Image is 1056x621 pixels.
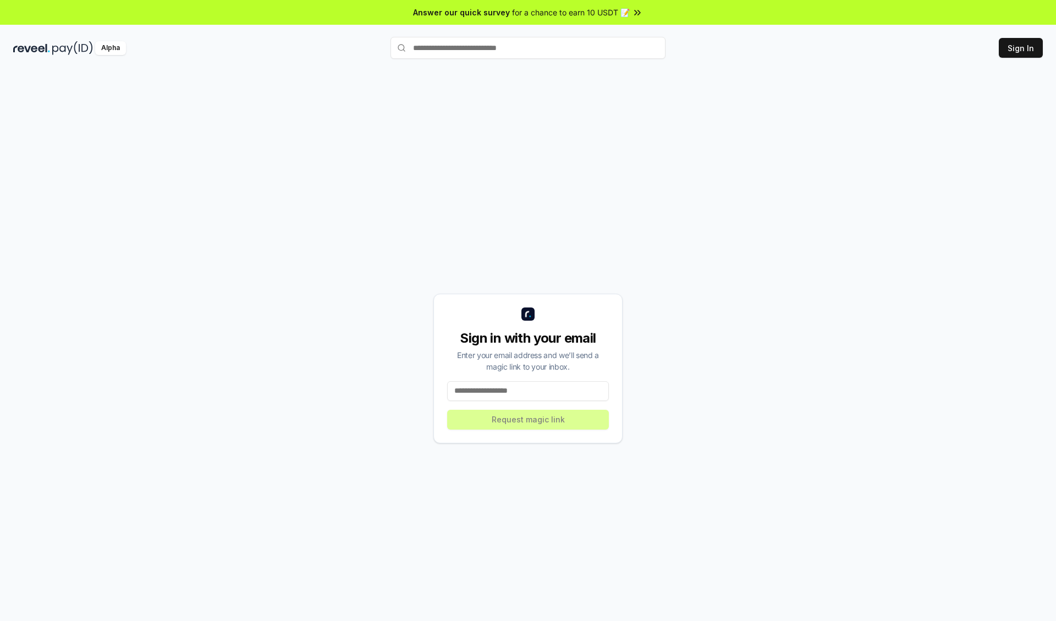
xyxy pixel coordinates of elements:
div: Enter your email address and we’ll send a magic link to your inbox. [447,349,609,372]
img: pay_id [52,41,93,55]
span: Answer our quick survey [413,7,510,18]
img: logo_small [521,307,535,321]
img: reveel_dark [13,41,50,55]
div: Alpha [95,41,126,55]
button: Sign In [999,38,1043,58]
div: Sign in with your email [447,329,609,347]
span: for a chance to earn 10 USDT 📝 [512,7,630,18]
